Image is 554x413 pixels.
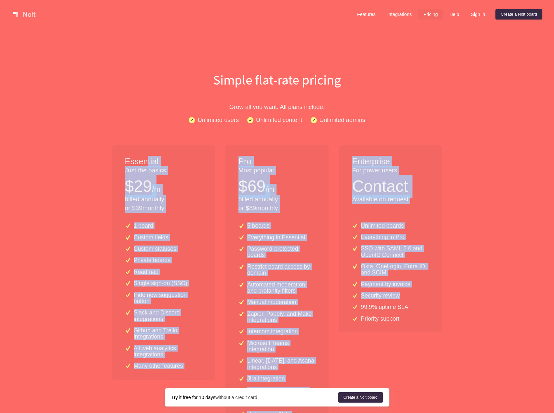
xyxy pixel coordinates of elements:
[338,392,383,403] a: Create a Nolt board
[134,234,169,241] p: Custom fields
[125,175,152,198] p: $ 29
[247,246,316,259] p: Password-protected boards
[238,166,316,175] p: Most popular
[361,316,399,322] p: Priority support
[352,9,381,20] a: Features
[265,184,274,195] p: /m
[361,246,429,258] p: SSO with SAML 2.0 and OpenID Connect
[247,328,298,335] p: Intercom integration
[134,269,158,275] p: Roadmap
[466,9,490,20] a: Sign in
[171,395,215,400] strong: Try it free for 10 days
[162,363,183,369] a: features
[319,115,365,125] p: Unlimited admins
[361,281,411,287] p: Payment by invoice
[352,166,429,175] p: For power users
[361,293,399,299] p: Security review
[361,263,429,276] p: Okta, OneLogin, Entra ID, and SCIM
[247,234,305,241] p: Everything in Essential
[418,9,443,20] a: Pricing
[134,327,202,340] p: Github and Trello integrations
[382,9,417,20] a: Integrations
[256,115,302,125] p: Unlimited content
[134,246,176,252] p: Custom statuses
[125,166,202,175] p: Just the basics
[247,387,316,406] p: Google Sheet, Microsoft Excel, and Zoho integrations
[134,310,202,322] p: Slack and Discord integrations
[247,223,269,229] p: 5 boards
[171,394,338,401] div: without a credit card
[495,9,542,20] a: Create a Nolt board
[134,223,153,229] p: 1 board
[69,70,485,89] h1: Simple flat-rate pricing
[197,115,239,125] p: Unlimited users
[247,282,316,294] p: Automated moderation and profanity filters
[247,376,285,382] p: Jira integration
[361,234,404,240] p: Everything in Pro
[247,299,296,305] p: Manual moderation
[238,195,316,213] p: billed annually or $ 89 monthly
[361,304,408,310] p: 99.9% uptime SLA
[134,363,183,369] p: Many other
[125,156,202,167] h1: Essential
[134,280,187,286] p: Single sign-on (SSO)
[247,358,316,370] p: Linear, [DATE], and Asana integrations
[134,257,170,263] p: Private boards
[247,264,316,276] p: Restrict board access by domain
[247,311,316,324] p: Zapier, Pabbly, and Make integrations
[238,175,265,198] p: $ 69
[444,9,465,20] a: Help
[125,195,202,213] p: billed annually or $ 39 monthly
[352,156,429,167] h1: Enterprise
[134,345,202,358] p: All web analytics integrations
[352,195,429,204] p: Available on request
[69,102,485,112] p: Grow all you want. All plans include:
[238,156,316,167] h1: Pro
[247,340,316,353] p: Microsoft Teams integration
[152,184,161,195] p: /m
[352,175,408,194] button: Contact
[361,223,404,229] p: Unlimited boards
[134,292,202,305] p: Hide new suggestion button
